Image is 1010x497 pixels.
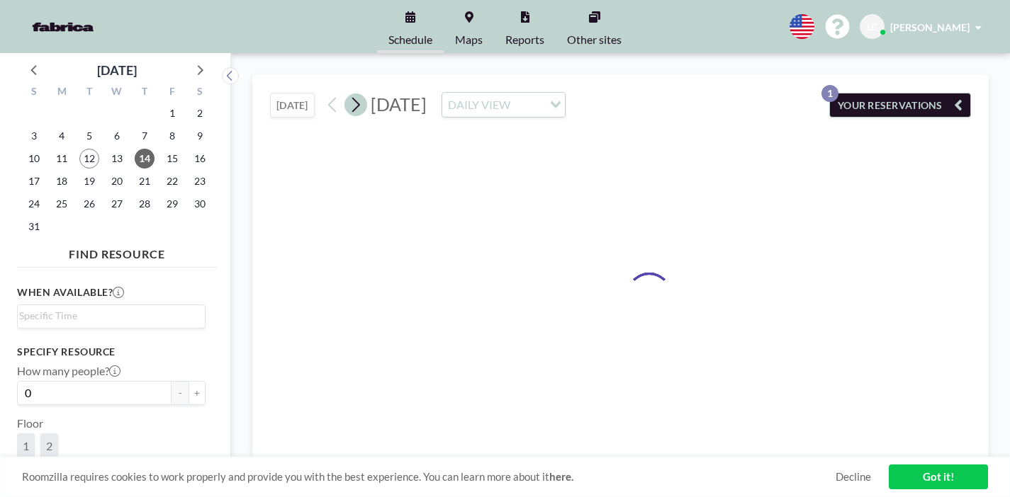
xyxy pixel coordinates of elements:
div: T [76,84,103,102]
span: Thursday, August 14, 2025 [135,149,155,168]
span: Maps [455,34,483,45]
span: Schedule [388,34,432,45]
div: S [186,84,213,102]
a: Got it! [889,464,988,489]
button: + [189,381,206,405]
div: W [103,84,131,102]
h3: Specify resource [17,345,206,358]
span: Saturday, August 2, 2025 [190,103,210,123]
span: Sunday, August 31, 2025 [24,217,44,236]
label: Floor [17,416,43,430]
span: Friday, August 1, 2025 [162,103,182,123]
span: 2 [46,439,52,453]
button: [DATE] [270,93,315,118]
span: Thursday, August 28, 2025 [135,194,155,214]
span: Saturday, August 16, 2025 [190,149,210,168]
a: here. [549,470,573,483]
div: [DATE] [97,60,137,80]
span: LC [867,21,877,33]
button: - [172,381,189,405]
div: F [158,84,186,102]
div: Search for option [18,305,205,326]
input: Search for option [515,96,542,114]
h4: FIND RESOURCE [17,241,217,261]
div: T [130,84,158,102]
span: Wednesday, August 13, 2025 [107,149,127,168]
label: How many people? [17,364,120,378]
span: Saturday, August 9, 2025 [190,126,210,146]
span: Saturday, August 23, 2025 [190,171,210,191]
button: YOUR RESERVATIONS1 [829,93,971,118]
span: Wednesday, August 20, 2025 [107,171,127,191]
span: [DATE] [371,93,427,115]
span: Friday, August 8, 2025 [162,126,182,146]
span: Tuesday, August 12, 2025 [79,149,99,168]
a: Decline [836,470,871,484]
span: Tuesday, August 19, 2025 [79,171,99,191]
span: Roomzilla requires cookies to work properly and provide you with the best experience. You can lea... [22,470,836,484]
span: Sunday, August 17, 2025 [24,171,44,191]
span: [PERSON_NAME] [890,21,970,33]
span: Thursday, August 21, 2025 [135,171,155,191]
span: Sunday, August 24, 2025 [24,194,44,214]
span: Reports [505,34,544,45]
span: Monday, August 11, 2025 [52,149,72,168]
p: 1 [821,85,838,102]
span: Tuesday, August 5, 2025 [79,126,99,146]
span: Thursday, August 7, 2025 [135,126,155,146]
span: Wednesday, August 6, 2025 [107,126,127,146]
div: Search for option [442,93,565,117]
input: Search for option [19,308,197,324]
span: Sunday, August 3, 2025 [24,126,44,146]
span: Friday, August 15, 2025 [162,149,182,168]
span: Tuesday, August 26, 2025 [79,194,99,214]
span: Monday, August 25, 2025 [52,194,72,214]
span: Friday, August 22, 2025 [162,171,182,191]
span: Monday, August 18, 2025 [52,171,72,191]
div: M [48,84,76,102]
span: Friday, August 29, 2025 [162,194,182,214]
span: Other sites [567,34,622,45]
span: Monday, August 4, 2025 [52,126,72,146]
span: 1 [23,439,29,453]
span: Saturday, August 30, 2025 [190,194,210,214]
span: Sunday, August 10, 2025 [24,149,44,168]
img: organization-logo [23,13,103,41]
div: S [21,84,48,102]
span: Wednesday, August 27, 2025 [107,194,127,214]
span: DAILY VIEW [445,96,513,114]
